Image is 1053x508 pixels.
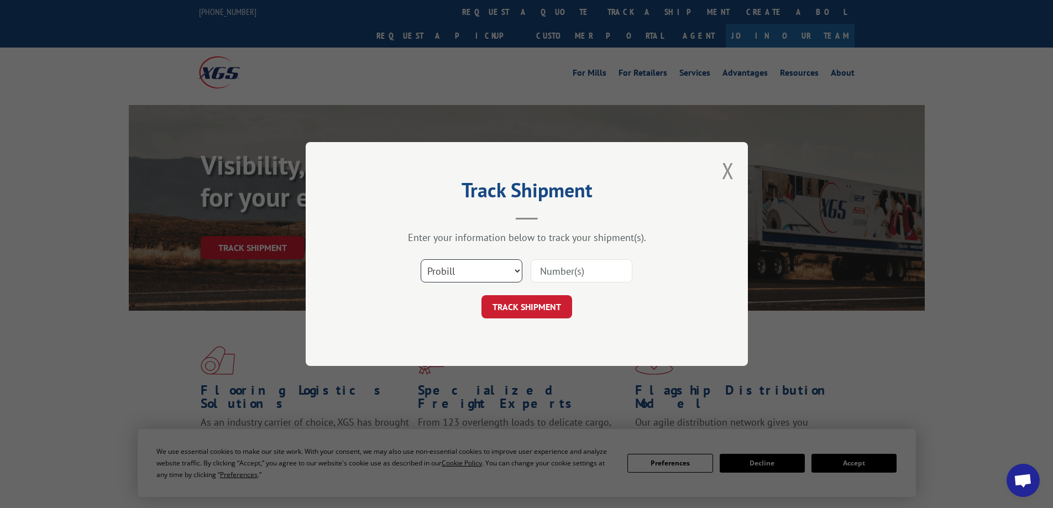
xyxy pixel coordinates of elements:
button: TRACK SHIPMENT [481,295,572,318]
input: Number(s) [531,259,632,282]
button: Close modal [722,156,734,185]
h2: Track Shipment [361,182,693,203]
div: Open chat [1007,464,1040,497]
div: Enter your information below to track your shipment(s). [361,231,693,244]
